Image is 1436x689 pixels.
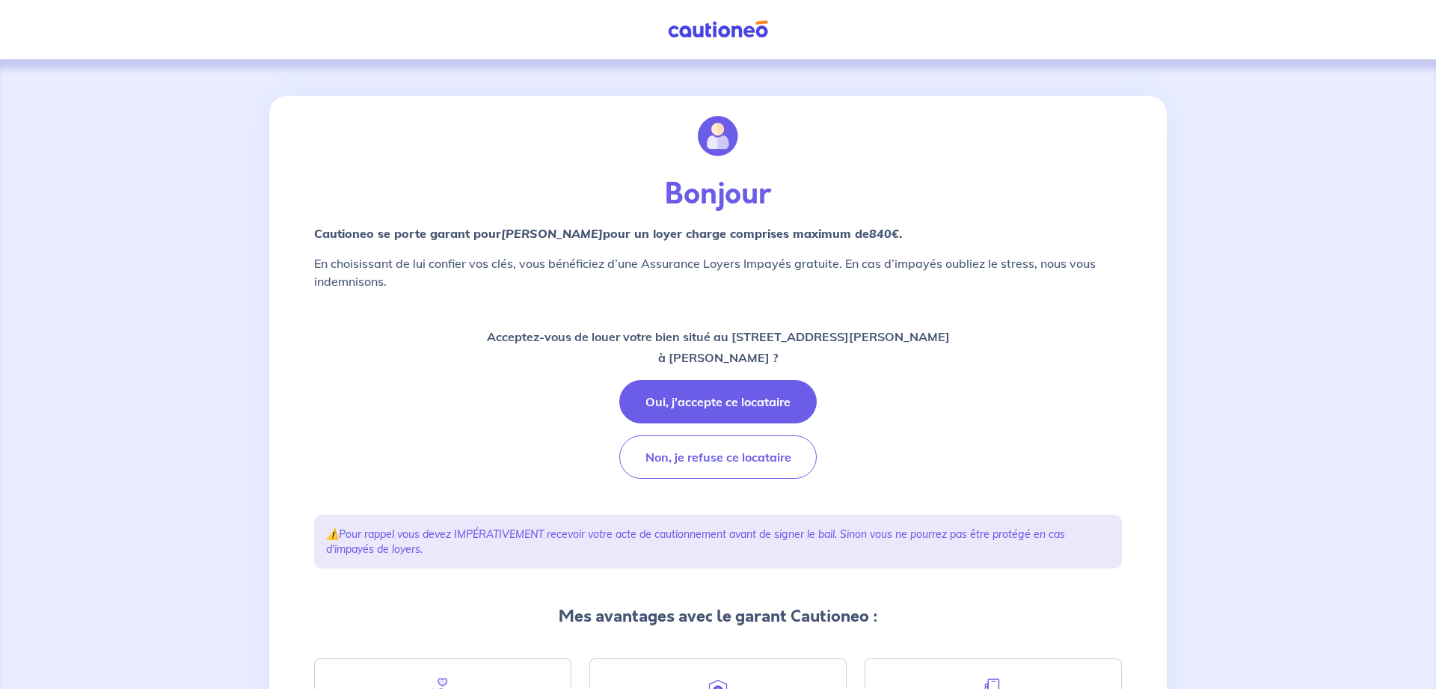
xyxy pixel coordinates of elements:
[314,177,1122,212] p: Bonjour
[314,226,902,241] strong: Cautioneo se porte garant pour pour un loyer charge comprises maximum de .
[487,326,950,368] p: Acceptez-vous de louer votre bien situé au [STREET_ADDRESS][PERSON_NAME] à [PERSON_NAME] ?
[662,20,774,39] img: Cautioneo
[501,226,603,241] em: [PERSON_NAME]
[326,527,1065,556] em: Pour rappel vous devez IMPÉRATIVEMENT recevoir votre acte de cautionnement avant de signer le bai...
[326,527,1110,557] p: ⚠️
[869,226,899,241] em: 840€
[698,116,738,156] img: illu_account.svg
[314,604,1122,628] p: Mes avantages avec le garant Cautioneo :
[619,435,817,479] button: Non, je refuse ce locataire
[619,380,817,423] button: Oui, j'accepte ce locataire
[314,254,1122,290] p: En choisissant de lui confier vos clés, vous bénéficiez d’une Assurance Loyers Impayés gratuite. ...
